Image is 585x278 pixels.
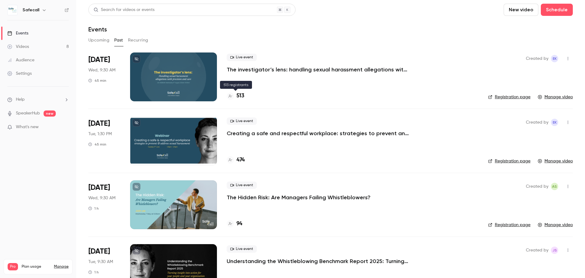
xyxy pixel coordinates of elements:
button: Upcoming [88,35,109,45]
span: [DATE] [88,183,110,193]
a: Manage video [538,94,573,100]
a: Creating a safe and respectful workplace: strategies to prevent and address sexual harassment [227,130,409,137]
span: Emma` Koster [551,55,558,62]
h6: Safecall [23,7,39,13]
a: 474 [227,156,245,164]
button: Recurring [128,35,148,45]
span: Tue, 1:30 PM [88,131,112,137]
span: AS [552,183,557,190]
span: Created by [526,183,548,190]
span: new [44,110,56,117]
div: 1 h [88,270,99,275]
span: Wed, 9:30 AM [88,67,115,73]
button: Past [114,35,123,45]
button: New video [504,4,538,16]
span: Tue, 9:30 AM [88,259,113,265]
span: [DATE] [88,247,110,256]
div: Search for videos or events [94,7,154,13]
img: Safecall [8,5,17,15]
span: Live event [227,182,257,189]
span: Created by [526,119,548,126]
a: Registration page [488,222,530,228]
h4: 513 [236,92,244,100]
a: SpeakerHub [16,110,40,117]
button: Schedule [541,4,573,16]
div: Aug 6 Wed, 9:30 AM (Europe/London) [88,52,120,101]
span: Plan usage [22,264,50,269]
div: Videos [7,44,29,50]
span: Anna Shepherd [551,183,558,190]
span: Pro [8,263,18,270]
span: EK [553,119,557,126]
h4: 94 [236,220,242,228]
span: Live event [227,54,257,61]
a: Registration page [488,158,530,164]
a: Manage video [538,222,573,228]
div: 45 min [88,78,106,83]
div: 1 h [88,206,99,211]
div: May 7 Wed, 9:30 AM (Europe/London) [88,180,120,229]
span: Wed, 9:30 AM [88,195,115,201]
span: Live event [227,117,257,125]
span: Emma` Koster [551,119,558,126]
a: Manage video [538,158,573,164]
h4: 474 [236,156,245,164]
a: 513 [227,92,244,100]
div: Events [7,30,28,36]
span: Help [16,96,25,103]
span: [DATE] [88,119,110,128]
div: Audience [7,57,34,63]
a: The investigator’s lens: handling sexual harassment allegations with precision and care [227,66,409,73]
a: 94 [227,220,242,228]
span: JS [552,247,557,254]
span: EK [553,55,557,62]
li: help-dropdown-opener [7,96,69,103]
a: The Hidden Risk: Are Managers Failing Whistleblowers? [227,194,370,201]
span: Created by [526,55,548,62]
div: Settings [7,70,32,77]
span: Live event [227,245,257,253]
a: Registration page [488,94,530,100]
span: Created by [526,247,548,254]
span: What's new [16,124,39,130]
span: [DATE] [88,55,110,65]
span: Jason Sullock [551,247,558,254]
a: Understanding the Whistleblowing Benchmark Report 2025: Turning insight into action for your peop... [227,258,409,265]
iframe: Noticeable Trigger [62,125,69,130]
h1: Events [88,26,107,33]
a: Manage [54,264,69,269]
div: Jun 17 Tue, 1:30 PM (Europe/London) [88,116,120,165]
div: 45 min [88,142,106,147]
